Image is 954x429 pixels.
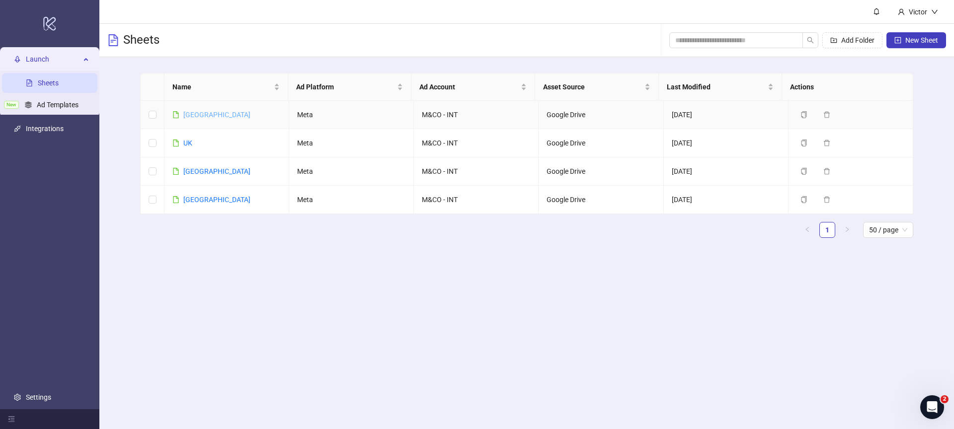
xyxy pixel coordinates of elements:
td: [DATE] [664,157,789,186]
td: M&CO - INT [414,157,539,186]
span: right [844,226,850,232]
div: Page Size [863,222,913,238]
span: New Sheet [905,36,938,44]
button: Add Folder [822,32,882,48]
span: 2 [941,395,949,403]
span: file [172,111,179,118]
a: [GEOGRAPHIC_DATA] [183,196,250,204]
span: plus-square [894,37,901,44]
span: Last Modified [667,81,766,92]
h3: Sheets [123,32,159,48]
td: M&CO - INT [414,186,539,214]
td: Meta [289,186,414,214]
span: file [172,140,179,146]
span: rocket [14,56,21,63]
li: Next Page [839,222,855,238]
button: New Sheet [886,32,946,48]
span: file [172,196,179,203]
span: menu-fold [8,416,15,423]
span: delete [823,111,830,118]
span: delete [823,168,830,175]
a: Sheets [38,79,59,87]
th: Name [164,73,288,101]
a: Integrations [26,125,64,133]
span: delete [823,140,830,146]
button: left [799,222,815,238]
td: [DATE] [664,129,789,157]
a: Ad Templates [37,101,79,109]
a: UK [183,139,192,147]
td: M&CO - INT [414,129,539,157]
td: Meta [289,129,414,157]
span: 50 / page [869,222,907,237]
td: Meta [289,101,414,129]
span: down [931,8,938,15]
span: Name [172,81,272,92]
li: Previous Page [799,222,815,238]
td: Google Drive [539,129,663,157]
th: Actions [782,73,906,101]
span: folder-add [830,37,837,44]
span: search [807,37,814,44]
span: Ad Account [419,81,519,92]
th: Last Modified [659,73,783,101]
td: [DATE] [664,186,789,214]
span: Asset Source [543,81,642,92]
span: copy [800,111,807,118]
th: Ad Account [411,73,535,101]
span: Add Folder [841,36,874,44]
td: Google Drive [539,101,663,129]
span: Ad Platform [296,81,396,92]
span: bell [873,8,880,15]
div: Victor [905,6,931,17]
td: M&CO - INT [414,101,539,129]
li: 1 [819,222,835,238]
a: Settings [26,393,51,401]
span: user [898,8,905,15]
a: [GEOGRAPHIC_DATA] [183,167,250,175]
span: copy [800,140,807,146]
span: copy [800,168,807,175]
span: copy [800,196,807,203]
td: Google Drive [539,186,663,214]
span: Launch [26,49,80,69]
a: [GEOGRAPHIC_DATA] [183,111,250,119]
span: file-text [107,34,119,46]
th: Asset Source [535,73,659,101]
span: left [804,226,810,232]
span: file [172,168,179,175]
a: 1 [820,222,835,237]
button: right [839,222,855,238]
iframe: Intercom live chat [920,395,944,419]
td: Meta [289,157,414,186]
td: Google Drive [539,157,663,186]
td: [DATE] [664,101,789,129]
th: Ad Platform [288,73,412,101]
span: delete [823,196,830,203]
